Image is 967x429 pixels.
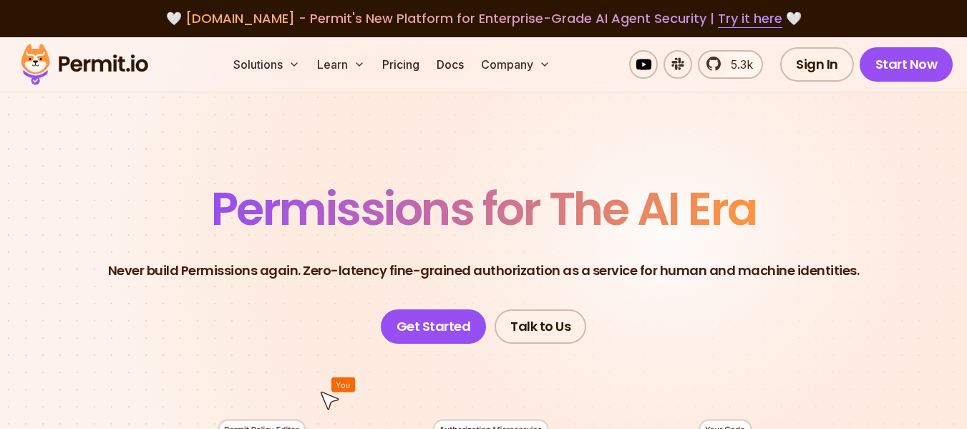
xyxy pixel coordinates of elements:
button: Company [475,50,556,79]
button: Learn [311,50,371,79]
a: Sign In [780,47,854,82]
span: Permissions for The AI Era [211,177,757,241]
a: Get Started [381,309,487,344]
span: [DOMAIN_NAME] - Permit's New Platform for Enterprise-Grade AI Agent Security | [185,9,782,27]
a: Pricing [376,50,425,79]
div: 🤍 🤍 [34,9,933,29]
p: Never build Permissions again. Zero-latency fine-grained authorization as a service for human and... [108,261,860,281]
a: Start Now [860,47,953,82]
a: Docs [431,50,470,79]
img: Permit logo [14,40,155,89]
span: 5.3k [722,56,753,73]
button: Solutions [228,50,306,79]
a: Talk to Us [495,309,586,344]
a: Try it here [718,9,782,28]
a: 5.3k [698,50,763,79]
